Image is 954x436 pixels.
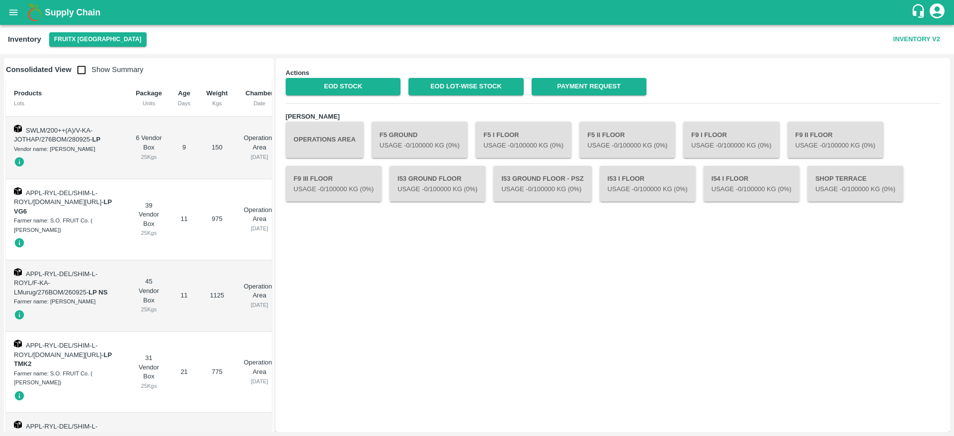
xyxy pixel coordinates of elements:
[88,289,107,296] strong: LP NS
[243,377,275,386] div: [DATE]
[170,179,198,260] td: 11
[408,78,523,95] a: EOD Lot-wise Stock
[243,358,275,376] p: Operations Area
[45,5,911,19] a: Supply Chain
[14,187,22,195] img: box
[49,32,147,47] button: Select DC
[14,342,101,359] span: APPL-RYL-DEL/SHIM-L-ROYL/[DOMAIN_NAME][URL]
[579,122,675,157] button: F5 II FloorUsage -0/100000 Kg (0%)
[476,122,571,157] button: F5 I FloorUsage -0/100000 Kg (0%)
[587,141,667,150] p: Usage - 0 /100000 Kg (0%)
[72,66,144,73] span: Show Summary
[911,3,928,21] div: customer-support
[243,152,275,161] div: [DATE]
[493,166,591,202] button: I53 Ground Floor - PSZUsage -0/100000 Kg (0%)
[704,166,799,202] button: I54 I FloorUsage -0/100000 Kg (0%)
[14,216,120,234] div: Farmer name: S.O. FRUIT Co. ( [PERSON_NAME])
[483,141,563,150] p: Usage - 0 /100000 Kg (0%)
[390,166,485,202] button: I53 Ground FloorUsage -0/100000 Kg (0%)
[14,89,42,97] b: Products
[795,141,875,150] p: Usage - 0 /100000 Kg (0%)
[243,224,275,233] div: [DATE]
[6,66,72,73] b: Consolidated View
[243,99,275,108] div: Date
[90,136,100,143] span: -
[136,201,162,238] div: 39 Vendor Box
[212,368,223,375] span: 775
[178,89,190,97] b: Age
[712,185,792,194] p: Usage - 0 /100000 Kg (0%)
[136,354,162,390] div: 31 Vendor Box
[889,31,944,48] button: Inventory V2
[788,122,883,157] button: F9 II FloorUsage -0/100000 Kg (0%)
[14,145,120,153] div: Vendor name: [PERSON_NAME]
[286,78,400,95] a: EOD Stock
[25,2,45,22] img: logo
[206,89,228,97] b: Weight
[136,277,162,314] div: 45 Vendor Box
[14,268,22,276] img: box
[178,99,190,108] div: Days
[210,291,224,299] span: 1125
[14,421,22,429] img: box
[136,228,162,237] div: 25 Kgs
[397,185,477,194] p: Usage - 0 /100000 Kg (0%)
[14,189,101,206] span: APPL-RYL-DEL/SHIM-L-ROYL/[DOMAIN_NAME][URL]
[501,185,583,194] p: Usage - 0 /100000 Kg (0%)
[86,289,107,296] span: -
[212,144,223,151] span: 150
[170,260,198,332] td: 11
[14,369,120,387] div: Farmer name: S.O. FRUIT Co. ( [PERSON_NAME])
[14,127,92,144] span: SWLM/200++(A)/V-KA-JOTHAP/276BOM/280925
[136,89,162,97] b: Package
[807,166,903,202] button: Shop TerraceUsage -0/100000 Kg (0%)
[243,282,275,300] p: Operations Area
[245,89,273,97] b: Chamber
[170,117,198,179] td: 9
[608,185,688,194] p: Usage - 0 /100000 Kg (0%)
[14,297,120,306] div: Farmer name: [PERSON_NAME]
[136,152,162,161] div: 25 Kgs
[815,185,895,194] p: Usage - 0 /100000 Kg (0%)
[286,122,364,157] button: Operations Area
[92,136,101,143] strong: LP
[532,78,646,95] a: Payment Request
[691,141,771,150] p: Usage - 0 /100000 Kg (0%)
[683,122,779,157] button: F9 I FloorUsage -0/100000 Kg (0%)
[8,35,41,43] b: Inventory
[243,206,275,224] p: Operations Area
[928,2,946,23] div: account of current user
[136,134,162,161] div: 6 Vendor Box
[136,305,162,314] div: 25 Kgs
[14,99,120,108] div: Lots
[206,99,228,108] div: Kgs
[286,166,382,202] button: F9 III FloorUsage -0/100000 Kg (0%)
[286,69,310,76] b: Actions
[136,99,162,108] div: Units
[14,270,97,296] span: APPL-RYL-DEL/SHIM-L-ROYL/F-KA-LMurug/276BOM/260925
[170,332,198,413] td: 21
[136,381,162,390] div: 25 Kgs
[212,215,223,222] span: 975
[2,1,25,24] button: open drawer
[14,340,22,348] img: box
[600,166,696,202] button: I53 I FloorUsage -0/100000 Kg (0%)
[372,122,468,157] button: F5 GroundUsage -0/100000 Kg (0%)
[14,198,112,215] strong: LP VG6
[294,185,374,194] p: Usage - 0 /100000 Kg (0%)
[286,113,340,120] b: [PERSON_NAME]
[380,141,460,150] p: Usage - 0 /100000 Kg (0%)
[45,7,100,17] b: Supply Chain
[243,134,275,152] p: Operations Area
[14,198,112,215] span: -
[14,125,22,133] img: box
[243,300,275,309] div: [DATE]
